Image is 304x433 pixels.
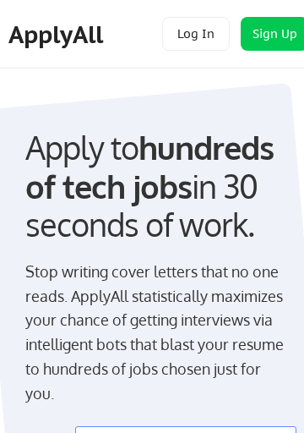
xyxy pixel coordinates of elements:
div: Stop writing cover letters that no one reads. ApplyAll statistically maximizes your chance of get... [25,260,290,406]
strong: hundreds of tech jobs [25,127,281,206]
div: ApplyAll [8,20,133,49]
div: Apply to in 30 seconds of work. [25,129,290,244]
button: Log In [162,17,230,51]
